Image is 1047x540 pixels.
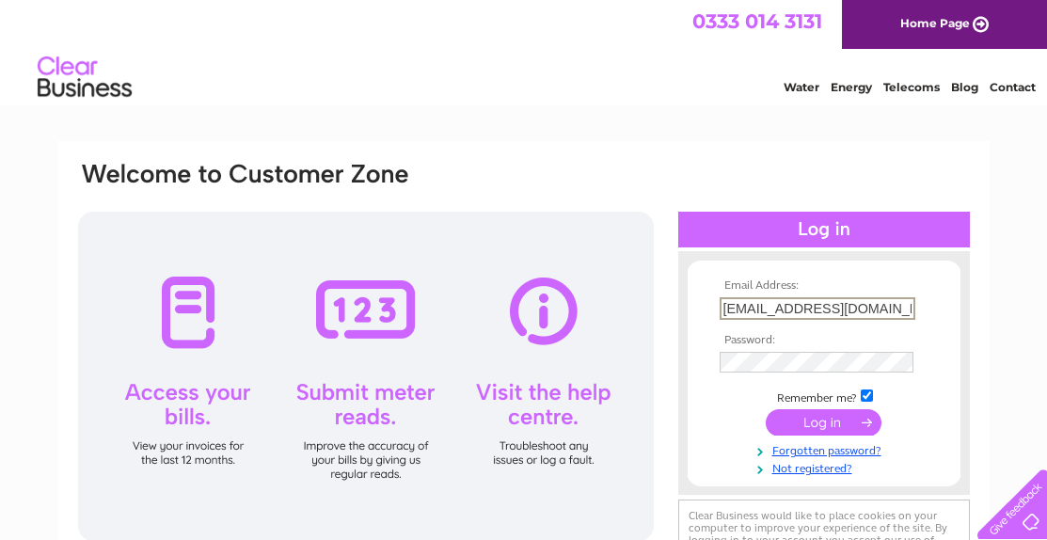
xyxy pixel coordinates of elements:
a: 0333 014 3131 [692,9,822,33]
a: Contact [990,80,1036,94]
a: Telecoms [883,80,940,94]
a: Forgotten password? [720,440,933,458]
td: Remember me? [715,387,933,405]
th: Email Address: [715,279,933,293]
div: Clear Business is a trading name of Verastar Limited (registered in [GEOGRAPHIC_DATA] No. 3667643... [80,10,969,91]
th: Password: [715,334,933,347]
a: Energy [831,80,872,94]
a: Blog [951,80,978,94]
a: Water [784,80,819,94]
input: Submit [766,409,881,436]
img: logo.png [37,49,133,106]
a: Not registered? [720,458,933,476]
